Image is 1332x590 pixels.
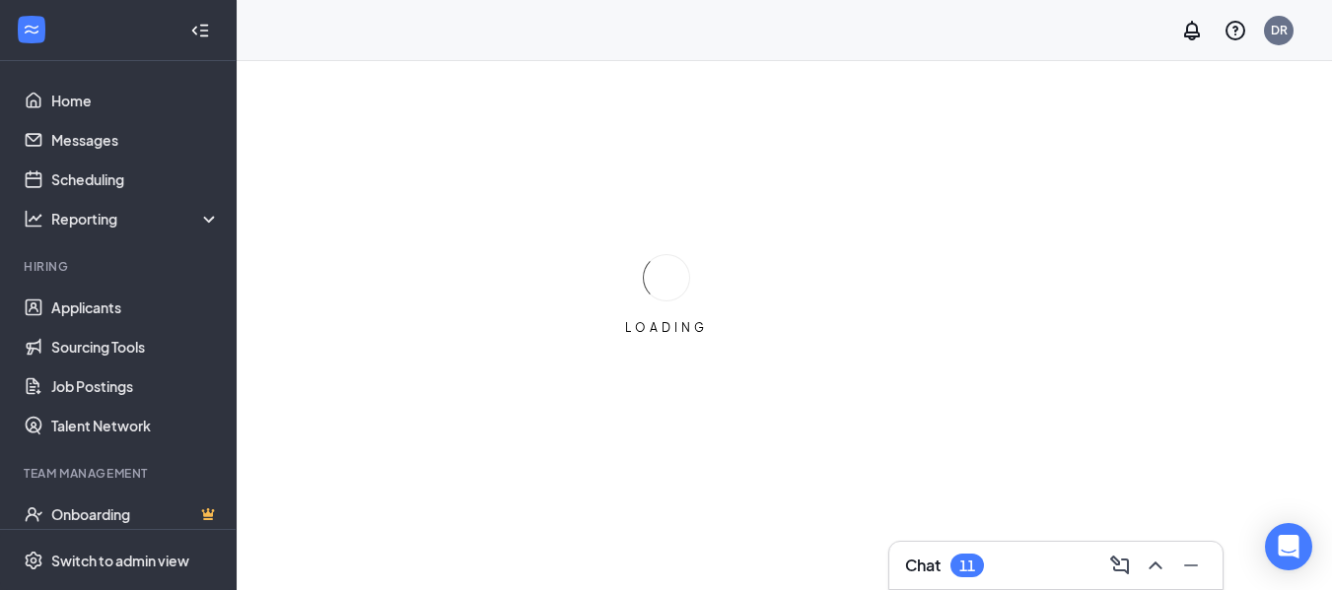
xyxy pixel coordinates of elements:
svg: WorkstreamLogo [22,20,41,39]
a: Job Postings [51,366,220,406]
a: Sourcing Tools [51,327,220,366]
div: Team Management [24,465,216,482]
a: Talent Network [51,406,220,445]
a: Scheduling [51,160,220,199]
a: OnboardingCrown [51,494,220,534]
div: Open Intercom Messenger [1265,523,1312,570]
div: 11 [959,557,975,574]
svg: Collapse [190,21,210,40]
a: Applicants [51,288,220,327]
a: Home [51,81,220,120]
div: DR [1271,22,1288,38]
svg: Notifications [1180,19,1204,42]
a: Messages [51,120,220,160]
button: ChevronUp [1140,550,1171,581]
div: Hiring [24,258,216,275]
button: Minimize [1175,550,1207,581]
div: Reporting [51,209,221,229]
button: ComposeMessage [1104,550,1136,581]
svg: ChevronUp [1144,554,1167,577]
h3: Chat [905,555,941,576]
svg: Settings [24,551,43,570]
svg: QuestionInfo [1224,19,1247,42]
svg: Analysis [24,209,43,229]
svg: ComposeMessage [1108,554,1132,577]
div: LOADING [617,319,716,336]
svg: Minimize [1179,554,1203,577]
div: Switch to admin view [51,551,189,570]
